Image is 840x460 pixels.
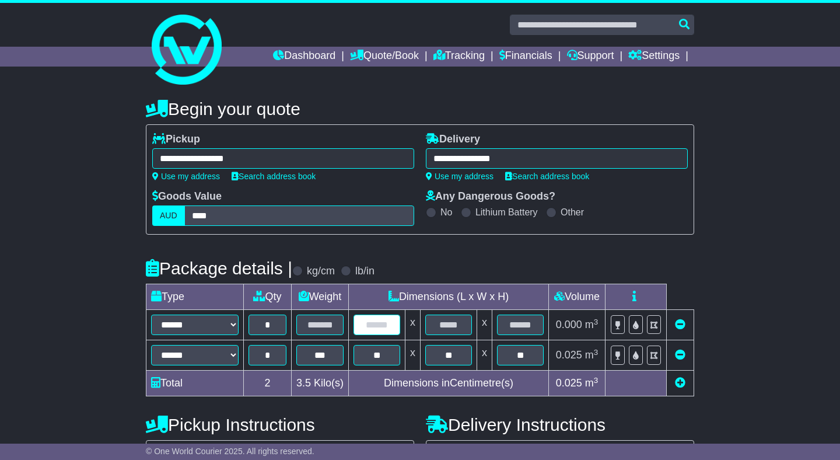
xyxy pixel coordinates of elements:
[426,133,480,146] label: Delivery
[594,376,598,385] sup: 3
[146,284,244,310] td: Type
[350,47,419,67] a: Quote/Book
[440,207,452,218] label: No
[152,133,200,146] label: Pickup
[405,310,421,340] td: x
[556,377,582,389] span: 0.025
[152,190,222,203] label: Goods Value
[628,47,680,67] a: Settings
[585,377,598,389] span: m
[426,415,694,434] h4: Delivery Instructions
[152,172,220,181] a: Use my address
[499,47,552,67] a: Financials
[426,172,494,181] a: Use my address
[585,319,598,330] span: m
[244,284,292,310] td: Qty
[585,349,598,361] span: m
[244,371,292,396] td: 2
[556,319,582,330] span: 0.000
[273,47,335,67] a: Dashboard
[292,284,349,310] td: Weight
[307,265,335,278] label: kg/cm
[232,172,316,181] a: Search address book
[675,349,685,361] a: Remove this item
[675,377,685,389] a: Add new item
[146,371,244,396] td: Total
[556,349,582,361] span: 0.025
[292,371,349,396] td: Kilo(s)
[594,318,598,326] sup: 3
[152,205,185,226] label: AUD
[433,47,485,67] a: Tracking
[405,340,421,371] td: x
[349,284,549,310] td: Dimensions (L x W x H)
[146,259,292,278] h4: Package details |
[146,99,694,119] h4: Begin your quote
[426,190,555,203] label: Any Dangerous Goods?
[296,377,311,389] span: 3.5
[349,371,549,396] td: Dimensions in Centimetre(s)
[477,310,492,340] td: x
[594,348,598,357] sup: 3
[477,340,492,371] td: x
[549,284,605,310] td: Volume
[146,415,414,434] h4: Pickup Instructions
[567,47,614,67] a: Support
[675,319,685,330] a: Remove this item
[561,207,584,218] label: Other
[355,265,374,278] label: lb/in
[475,207,538,218] label: Lithium Battery
[146,447,314,456] span: © One World Courier 2025. All rights reserved.
[505,172,589,181] a: Search address book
